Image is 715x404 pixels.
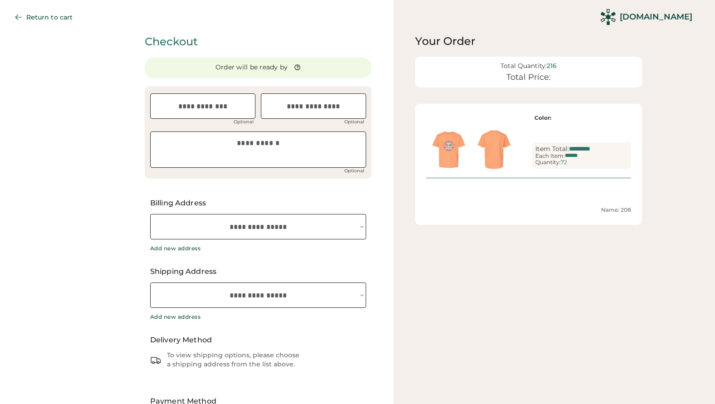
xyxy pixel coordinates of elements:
[232,120,255,124] div: Optional
[500,62,547,70] div: Total Quantity:
[535,153,565,159] div: Each Item:
[150,245,201,252] div: Add new address
[426,206,631,214] div: Name: 208
[415,34,642,49] div: Your Order
[506,73,551,83] div: Total Price:
[561,159,567,165] div: 72
[145,34,372,49] div: Checkout
[167,351,301,369] div: To view shipping options, please choose a shipping address from the list above.
[215,63,288,72] div: Order will be ready by
[426,127,471,172] img: generate-image
[150,313,201,321] div: Add new address
[471,127,517,172] img: generate-image
[600,9,616,25] img: Rendered Logo - Screens
[150,266,366,277] div: Shipping Address
[150,335,366,346] div: Delivery Method
[343,169,366,173] div: Optional
[535,145,569,153] div: Item Total:
[620,11,692,23] div: [DOMAIN_NAME]
[534,114,551,121] strong: Color:
[547,62,557,70] div: 216
[150,355,162,366] img: truck.svg
[535,159,561,165] div: Quantity:
[343,120,366,124] div: Optional
[150,198,366,209] div: Billing Address
[7,8,83,26] button: Return to cart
